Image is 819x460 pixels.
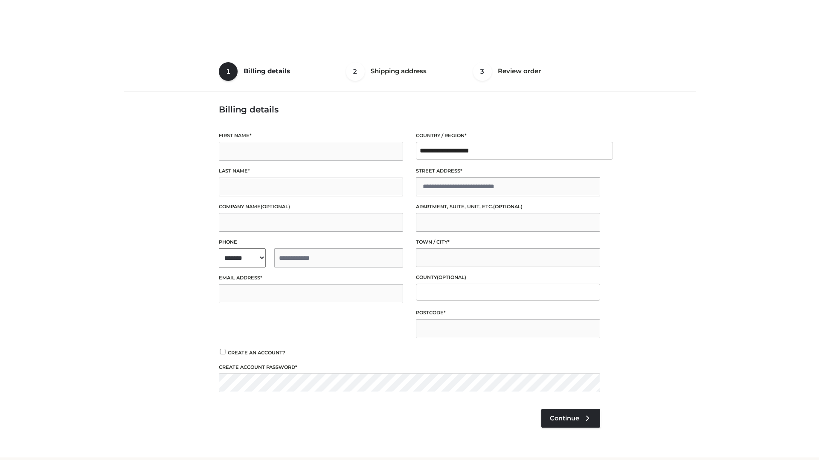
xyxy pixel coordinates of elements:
a: Continue [541,409,600,428]
label: First name [219,132,403,140]
label: Town / City [416,238,600,246]
label: Street address [416,167,600,175]
label: Phone [219,238,403,246]
span: Shipping address [371,67,427,75]
span: (optional) [437,274,466,280]
span: Continue [550,414,579,422]
label: County [416,273,600,282]
label: Email address [219,274,403,282]
span: Billing details [244,67,290,75]
span: Create an account? [228,350,285,356]
label: Country / Region [416,132,600,140]
span: 1 [219,62,238,81]
span: 3 [473,62,492,81]
label: Last name [219,167,403,175]
input: Create an account? [219,349,227,354]
span: Review order [498,67,541,75]
span: (optional) [493,204,523,210]
h3: Billing details [219,104,600,115]
label: Create account password [219,363,600,371]
span: 2 [346,62,365,81]
span: (optional) [261,204,290,210]
label: Postcode [416,309,600,317]
label: Company name [219,203,403,211]
label: Apartment, suite, unit, etc. [416,203,600,211]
